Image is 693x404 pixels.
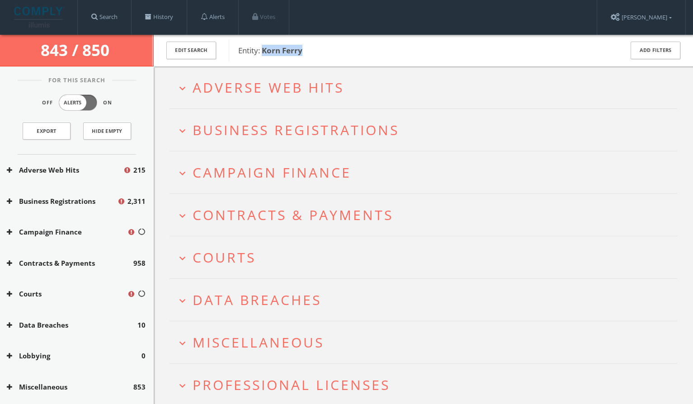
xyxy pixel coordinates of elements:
i: expand_more [176,82,189,94]
button: Lobbying [7,351,141,361]
button: Campaign Finance [7,227,127,237]
button: Add Filters [631,42,680,59]
span: Campaign Finance [193,163,351,182]
button: Adverse Web Hits [7,165,123,175]
i: expand_more [176,337,189,349]
span: 958 [133,258,146,268]
span: Data Breaches [193,291,321,309]
span: 0 [141,351,146,361]
span: Miscellaneous [193,333,324,352]
button: Data Breaches [7,320,137,330]
a: Export [23,122,71,140]
i: expand_more [176,252,189,264]
button: expand_moreProfessional Licenses [176,377,677,392]
i: expand_more [176,167,189,179]
span: 10 [137,320,146,330]
span: Professional Licenses [193,376,390,394]
button: expand_moreCampaign Finance [176,165,677,180]
span: 2,311 [127,196,146,207]
span: 853 [133,382,146,392]
button: Edit Search [166,42,216,59]
span: Contracts & Payments [193,206,393,224]
button: expand_moreContracts & Payments [176,207,677,222]
i: expand_more [176,210,189,222]
span: Business Registrations [193,121,399,139]
button: Miscellaneous [7,382,133,392]
span: Courts [193,248,256,267]
img: illumis [14,7,65,28]
button: Contracts & Payments [7,258,133,268]
button: Business Registrations [7,196,117,207]
button: Courts [7,289,127,299]
button: expand_moreMiscellaneous [176,335,677,350]
span: Off [42,99,53,107]
i: expand_more [176,380,189,392]
button: expand_moreData Breaches [176,292,677,307]
i: expand_more [176,125,189,137]
i: expand_more [176,295,189,307]
button: expand_moreBusiness Registrations [176,122,677,137]
span: For This Search [42,76,112,85]
button: Hide Empty [83,122,131,140]
span: Adverse Web Hits [193,78,344,97]
span: On [103,99,112,107]
span: 215 [133,165,146,175]
span: 843 / 850 [41,39,113,61]
span: Entity: [238,45,302,56]
button: expand_moreCourts [176,250,677,265]
button: expand_moreAdverse Web Hits [176,80,677,95]
b: Korn Ferry [262,45,302,56]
